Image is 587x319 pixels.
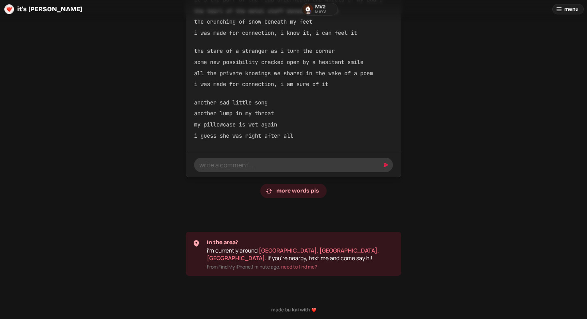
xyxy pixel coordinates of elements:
[207,247,379,262] a: [GEOGRAPHIC_DATA], [GEOGRAPHIC_DATA], [GEOGRAPHIC_DATA]
[194,47,393,55] p: the stare of a stranger as i turn the corner
[194,70,393,78] p: all the private knowings we shared in the wake of a poem
[260,184,327,198] a: more words pls
[207,264,395,271] p: From Find My iPhone, .
[301,3,338,16] a: mv2MAYV
[194,110,393,118] p: another lump in my throat
[315,10,326,14] p: MAYV
[276,184,319,198] span: more words pls
[194,7,393,15] p: the twirl of the metal staff beneath my palms
[17,6,82,12] span: it's [PERSON_NAME]
[3,3,87,15] a: it's [PERSON_NAME]
[194,29,393,37] p: i was made for connection, i know it, i can feel it
[207,239,238,247] span: In the area?
[564,4,579,14] span: menu
[292,307,299,313] span: kai
[315,4,326,10] p: mv2
[207,247,395,262] p: i'm currently around . if you're nearby, text me and come say hi!
[271,307,310,313] p: made by with
[4,4,14,14] img: logo-circle-Chuufevo.png
[252,263,279,270] time: 1 minute ago
[194,121,393,129] p: my pillowcase is wet again
[311,308,316,313] img: heart-Vk2gzXXe.png
[194,18,393,26] p: the crunching of snow beneath my feet
[194,80,393,88] p: i was made for connection, i am sure of it
[194,158,393,172] input: write a comment...
[281,263,317,270] a: need to find me?
[194,132,393,140] p: i guess she was right after all
[194,99,393,107] p: another sad little song
[194,58,393,66] p: some new possibility cracked open by a hesitant smile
